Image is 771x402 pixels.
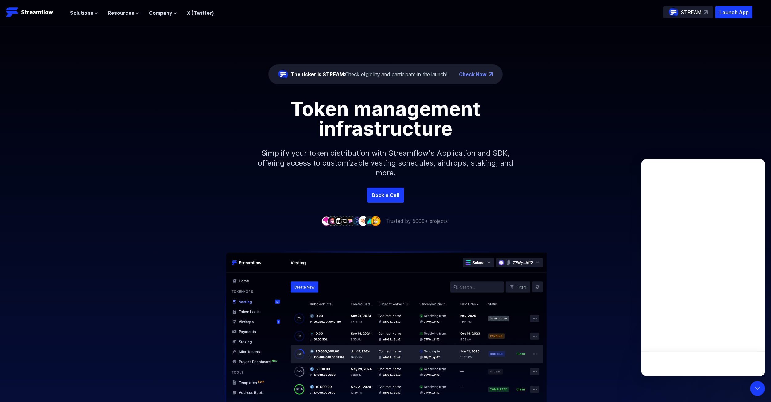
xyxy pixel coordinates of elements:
a: STREAM [663,6,713,18]
button: Launch App [715,6,752,18]
img: company-3 [334,216,344,226]
img: company-8 [365,216,374,226]
span: The ticker is STREAM: [291,71,345,77]
div: Check eligibility and participate in the launch! [291,71,447,78]
button: Resources [108,9,139,17]
a: Streamflow [6,6,64,18]
button: Solutions [70,9,98,17]
img: Streamflow Logo [6,6,19,18]
p: Simplify your token distribution with Streamflow's Application and SDK, offering access to custom... [253,138,518,188]
img: streamflow-logo-circle.png [278,69,288,79]
img: company-2 [328,216,337,226]
a: Check Now [459,71,487,78]
p: STREAM [681,9,702,16]
button: Company [149,9,177,17]
img: streamflow-logo-circle.png [669,7,678,17]
img: company-7 [358,216,368,226]
img: company-1 [321,216,331,226]
p: Trusted by 5000+ projects [386,217,448,225]
span: Solutions [70,9,93,17]
p: Streamflow [21,8,53,17]
img: top-right-arrow.svg [704,10,708,14]
img: company-5 [346,216,356,226]
img: company-4 [340,216,350,226]
img: company-9 [371,216,381,226]
a: X (Twitter) [187,10,214,16]
div: Open Intercom Messenger [750,381,765,396]
a: Book a Call [367,188,404,203]
img: company-6 [352,216,362,226]
span: Company [149,9,172,17]
img: top-right-arrow.png [489,72,493,76]
span: Resources [108,9,134,17]
h1: Token management infrastructure [247,99,524,138]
